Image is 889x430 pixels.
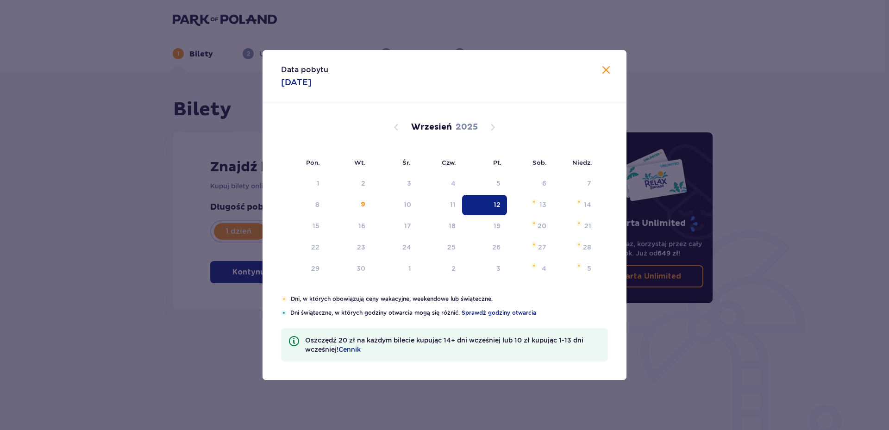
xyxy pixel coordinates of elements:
[492,243,501,252] div: 26
[281,259,326,279] td: poniedziałek, 29 września 2025
[291,295,608,303] p: Dni, w których obowiązują ceny wakacyjne, weekendowe lub świąteczne.
[411,122,452,133] p: Wrzesień
[538,221,546,231] div: 20
[451,179,456,188] div: 4
[281,237,326,258] td: poniedziałek, 22 września 2025
[306,159,320,166] small: Pon.
[418,237,463,258] td: czwartek, 25 września 2025
[404,200,411,209] div: 10
[407,179,411,188] div: 3
[372,174,418,194] td: Not available. środa, 3 września 2025
[358,221,365,231] div: 16
[372,195,418,215] td: środa, 10 września 2025
[507,195,553,215] td: sobota, 13 września 2025
[281,216,326,237] td: poniedziałek, 15 września 2025
[326,216,372,237] td: wtorek, 16 września 2025
[311,243,319,252] div: 22
[372,259,418,279] td: środa, 1 października 2025
[462,309,536,317] a: Sprawdź godziny otwarcia
[572,159,592,166] small: Niedz.
[553,237,598,258] td: niedziela, 28 września 2025
[539,200,546,209] div: 13
[462,259,507,279] td: piątek, 3 października 2025
[402,243,411,252] div: 24
[462,237,507,258] td: piątek, 26 września 2025
[496,179,501,188] div: 5
[538,243,546,252] div: 27
[507,237,553,258] td: sobota, 27 września 2025
[313,221,319,231] div: 15
[442,159,456,166] small: Czw.
[451,264,456,273] div: 2
[326,195,372,215] td: wtorek, 9 września 2025
[553,216,598,237] td: niedziela, 21 września 2025
[372,216,418,237] td: środa, 17 września 2025
[361,179,365,188] div: 2
[532,159,547,166] small: Sob.
[462,195,507,215] td: Selected. piątek, 12 września 2025
[418,216,463,237] td: czwartek, 18 września 2025
[357,264,365,273] div: 30
[326,174,372,194] td: Not available. wtorek, 2 września 2025
[462,216,507,237] td: piątek, 19 września 2025
[507,174,553,194] td: Not available. sobota, 6 września 2025
[418,259,463,279] td: czwartek, 2 października 2025
[542,264,546,273] div: 4
[449,221,456,231] div: 18
[290,309,608,317] p: Dni świąteczne, w których godziny otwarcia mogą się różnić.
[361,200,365,209] div: 9
[542,179,546,188] div: 6
[553,195,598,215] td: niedziela, 14 września 2025
[263,103,626,295] div: Calendar
[507,216,553,237] td: sobota, 20 września 2025
[315,200,319,209] div: 8
[493,159,501,166] small: Pt.
[507,259,553,279] td: sobota, 4 października 2025
[281,174,326,194] td: Not available. poniedziałek, 1 września 2025
[494,221,501,231] div: 19
[447,243,456,252] div: 25
[418,195,463,215] td: czwartek, 11 września 2025
[494,200,501,209] div: 12
[357,243,365,252] div: 23
[450,200,456,209] div: 11
[317,179,319,188] div: 1
[418,174,463,194] td: Not available. czwartek, 4 września 2025
[553,259,598,279] td: niedziela, 5 października 2025
[281,195,326,215] td: Not available. poniedziałek, 8 września 2025
[402,159,411,166] small: Śr.
[496,264,501,273] div: 3
[372,237,418,258] td: środa, 24 września 2025
[462,174,507,194] td: Not available. piątek, 5 września 2025
[326,237,372,258] td: wtorek, 23 września 2025
[354,159,365,166] small: Wt.
[326,259,372,279] td: wtorek, 30 września 2025
[456,122,478,133] p: 2025
[404,221,411,231] div: 17
[408,264,411,273] div: 1
[553,174,598,194] td: Not available. niedziela, 7 września 2025
[311,264,319,273] div: 29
